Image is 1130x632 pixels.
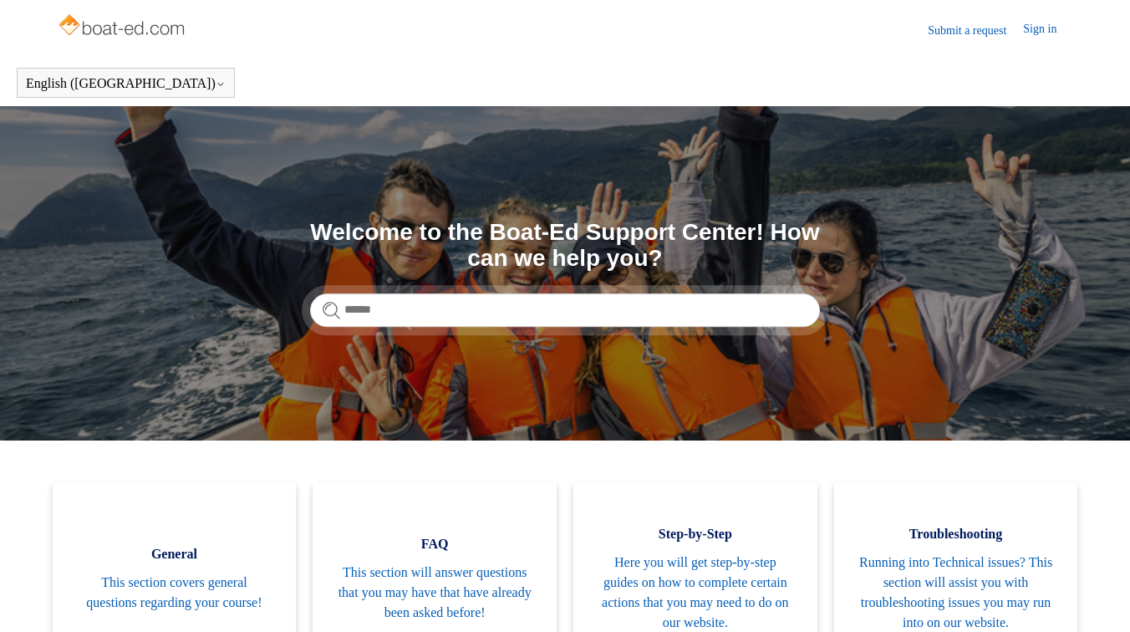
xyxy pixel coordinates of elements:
span: This section covers general questions regarding your course! [78,573,272,613]
img: Boat-Ed Help Center home page [57,10,190,43]
span: This section will answer questions that you may have that have already been asked before! [338,563,532,623]
a: Submit a request [928,22,1023,39]
span: General [78,544,272,564]
button: English ([GEOGRAPHIC_DATA]) [26,76,226,91]
span: Step-by-Step [598,524,792,544]
span: Troubleshooting [859,524,1053,544]
input: Search [310,293,820,327]
span: FAQ [338,534,532,554]
a: Sign in [1023,20,1073,40]
div: Live chat [1074,576,1117,619]
h1: Welcome to the Boat-Ed Support Center! How can we help you? [310,220,820,272]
